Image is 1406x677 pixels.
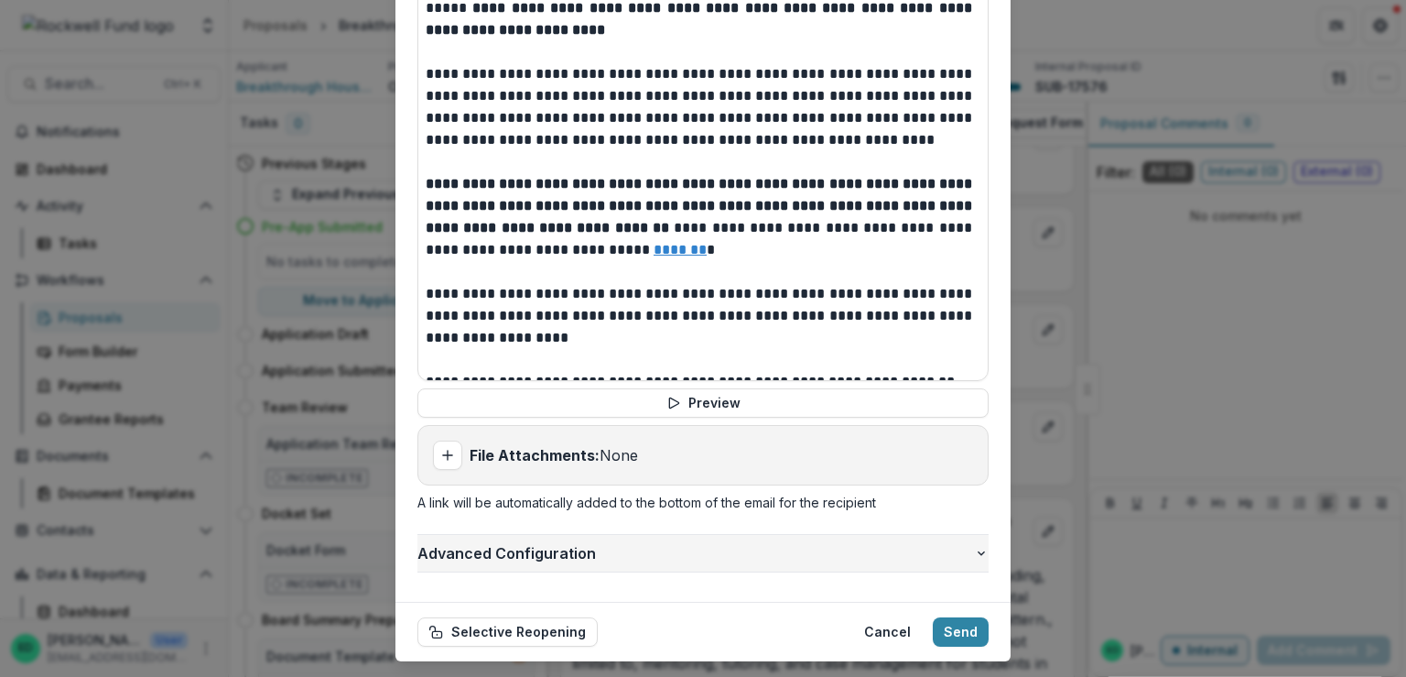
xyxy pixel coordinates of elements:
p: None [470,444,638,466]
button: Selective Reopening [417,617,598,647]
button: Add attachment [433,441,462,470]
span: Advanced Configuration [417,542,974,564]
button: Send [933,617,989,647]
button: Advanced Configuration [417,535,989,572]
strong: File Attachments: [470,446,600,464]
button: Preview [417,388,989,418]
p: A link will be automatically added to the bottom of the email for the recipient [417,493,989,512]
button: Cancel [853,617,922,647]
